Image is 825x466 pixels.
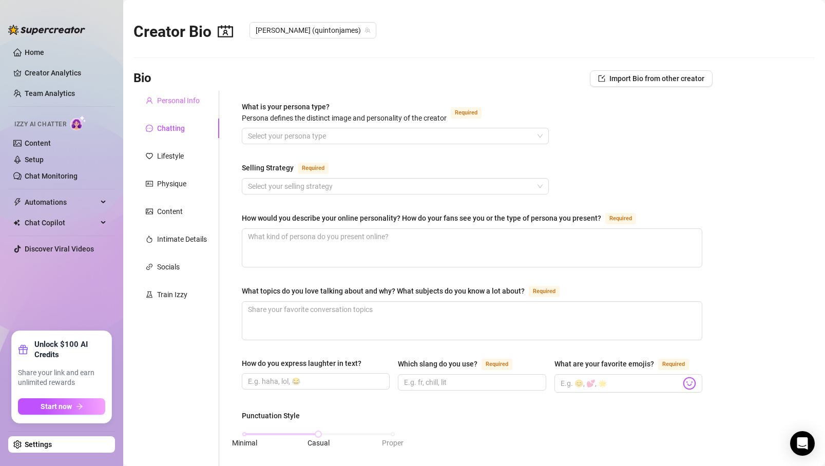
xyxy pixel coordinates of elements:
span: fire [146,236,153,243]
span: Izzy AI Chatter [14,120,66,129]
a: Chat Monitoring [25,172,78,180]
textarea: What topics do you love talking about and why? What subjects do you know a lot about? [242,302,702,340]
a: Home [25,48,44,56]
span: Start now [41,402,72,411]
span: Required [605,213,636,224]
img: svg%3e [683,377,696,390]
span: import [598,75,605,82]
button: Import Bio from other creator [590,70,713,87]
div: Open Intercom Messenger [790,431,815,456]
div: Content [157,206,183,217]
label: How do you express laughter in text? [242,358,369,369]
a: Setup [25,156,44,164]
label: How would you describe your online personality? How do your fans see you or the type of persona y... [242,212,647,224]
span: contacts [218,24,233,39]
span: Quinton (quintonjames) [256,23,370,38]
input: How do you express laughter in text? [248,376,381,387]
a: Creator Analytics [25,65,107,81]
a: Discover Viral Videos [25,245,94,253]
span: Casual [308,439,330,447]
div: Physique [157,178,186,189]
span: Share your link and earn unlimited rewards [18,368,105,388]
span: heart [146,152,153,160]
div: Train Izzy [157,289,187,300]
label: Selling Strategy [242,162,340,174]
span: Automations [25,194,98,210]
div: How do you express laughter in text? [242,358,361,369]
label: What topics do you love talking about and why? What subjects do you know a lot about? [242,285,571,297]
span: link [146,263,153,270]
div: Chatting [157,123,185,134]
a: Content [25,139,51,147]
div: Socials [157,261,180,273]
span: Proper [382,439,404,447]
div: Intimate Details [157,234,207,245]
label: Which slang do you use? [398,358,524,370]
img: AI Chatter [70,115,86,130]
span: Required [482,359,512,370]
span: Required [298,163,329,174]
span: Required [658,359,689,370]
span: picture [146,208,153,215]
span: thunderbolt [13,198,22,206]
span: Required [451,107,482,119]
span: What is your persona type? [242,103,447,122]
div: What are your favorite emojis? [554,358,654,370]
div: How would you describe your online personality? How do your fans see you or the type of persona y... [242,212,601,224]
h3: Bio [133,70,151,87]
span: message [146,125,153,132]
span: user [146,97,153,104]
label: What are your favorite emojis? [554,358,700,370]
div: Lifestyle [157,150,184,162]
span: idcard [146,180,153,187]
span: Minimal [232,439,257,447]
span: Chat Copilot [25,215,98,231]
div: Which slang do you use? [398,358,477,370]
span: arrow-right [76,403,83,410]
strong: Unlock $100 AI Credits [34,339,105,360]
div: What topics do you love talking about and why? What subjects do you know a lot about? [242,285,525,297]
button: Start nowarrow-right [18,398,105,415]
input: Which slang do you use? [404,377,538,388]
div: Selling Strategy [242,162,294,173]
img: Chat Copilot [13,219,20,226]
span: gift [18,344,28,355]
span: experiment [146,291,153,298]
a: Team Analytics [25,89,75,98]
textarea: How would you describe your online personality? How do your fans see you or the type of persona y... [242,229,702,267]
h2: Creator Bio [133,22,233,42]
span: Import Bio from other creator [609,74,704,83]
span: team [364,27,371,33]
span: Required [529,286,560,297]
label: Punctuation Style [242,410,307,421]
span: Persona defines the distinct image and personality of the creator [242,114,447,122]
div: Punctuation Style [242,410,300,421]
a: Settings [25,440,52,449]
input: What are your favorite emojis? [561,377,681,390]
img: logo-BBDzfeDw.svg [8,25,85,35]
div: Personal Info [157,95,200,106]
